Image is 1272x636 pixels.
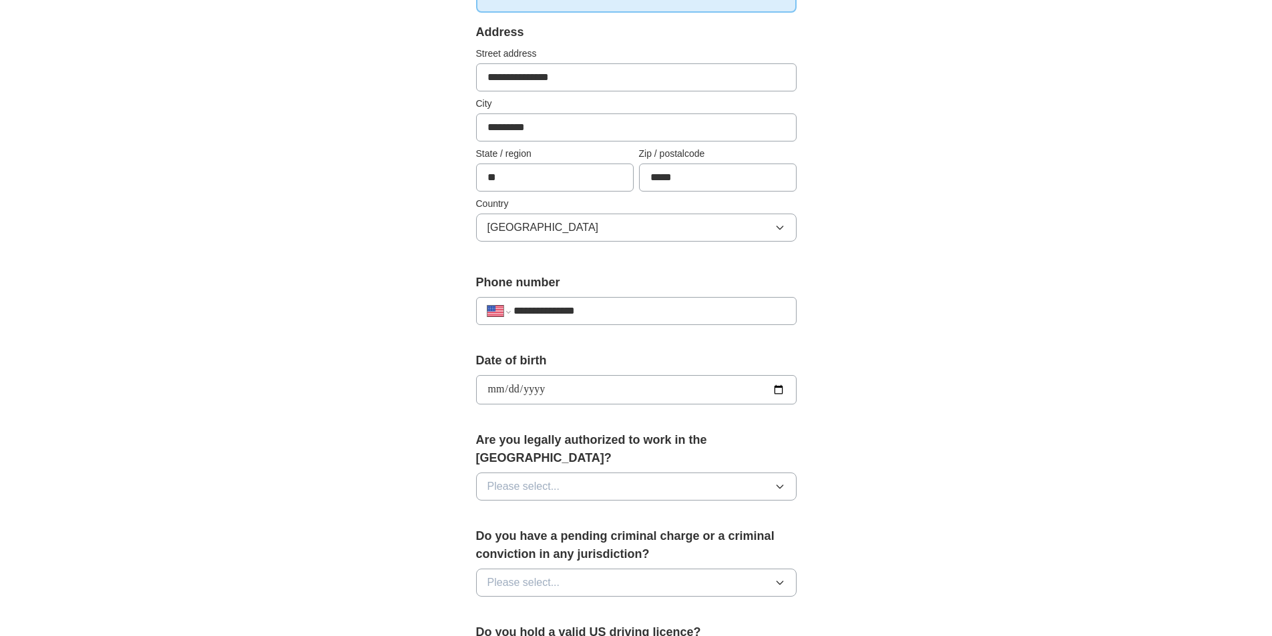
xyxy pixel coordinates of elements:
[487,479,560,495] span: Please select...
[476,214,797,242] button: [GEOGRAPHIC_DATA]
[487,575,560,591] span: Please select...
[476,47,797,61] label: Street address
[476,431,797,467] label: Are you legally authorized to work in the [GEOGRAPHIC_DATA]?
[476,97,797,111] label: City
[476,197,797,211] label: Country
[476,274,797,292] label: Phone number
[476,472,797,501] button: Please select...
[476,352,797,370] label: Date of birth
[476,569,797,597] button: Please select...
[639,147,797,161] label: Zip / postalcode
[476,527,797,563] label: Do you have a pending criminal charge or a criminal conviction in any jurisdiction?
[487,220,599,236] span: [GEOGRAPHIC_DATA]
[476,23,797,41] div: Address
[476,147,634,161] label: State / region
